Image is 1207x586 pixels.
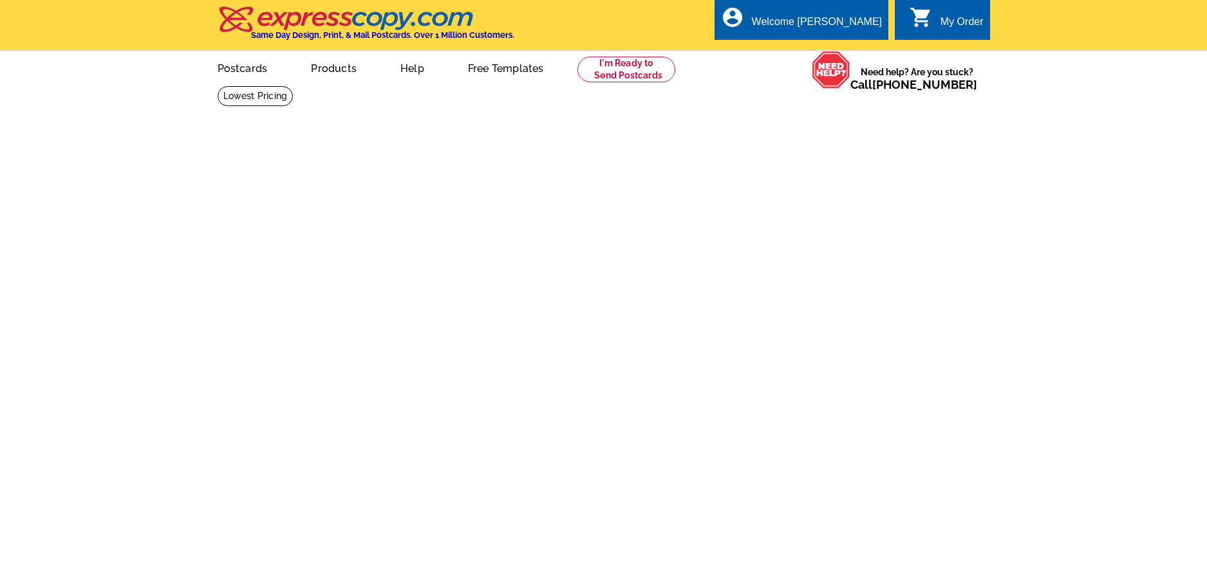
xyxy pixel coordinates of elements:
img: help [812,51,850,89]
h4: Same Day Design, Print, & Mail Postcards. Over 1 Million Customers. [251,30,514,40]
i: account_circle [721,6,744,29]
i: shopping_cart [910,6,933,29]
a: Same Day Design, Print, & Mail Postcards. Over 1 Million Customers. [218,15,514,40]
a: shopping_cart My Order [910,14,984,30]
div: My Order [940,16,984,34]
a: Help [380,52,445,82]
a: Postcards [197,52,288,82]
a: Free Templates [447,52,565,82]
span: Call [850,78,977,91]
div: Welcome [PERSON_NAME] [752,16,882,34]
a: [PHONE_NUMBER] [872,78,977,91]
a: Products [290,52,377,82]
span: Need help? Are you stuck? [850,66,984,91]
